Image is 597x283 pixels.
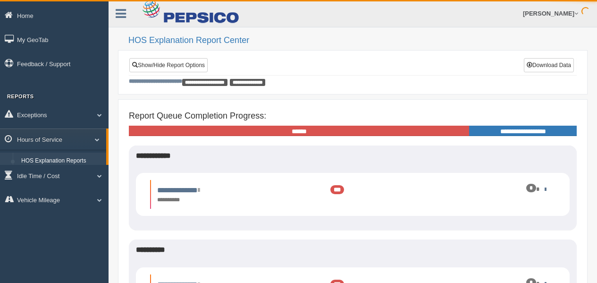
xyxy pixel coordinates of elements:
button: Download Data [524,58,574,72]
h4: Report Queue Completion Progress: [129,111,577,121]
a: HOS Explanation Reports [17,153,106,170]
li: Expand [150,180,555,209]
a: Show/Hide Report Options [129,58,208,72]
h2: HOS Explanation Report Center [128,36,588,45]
